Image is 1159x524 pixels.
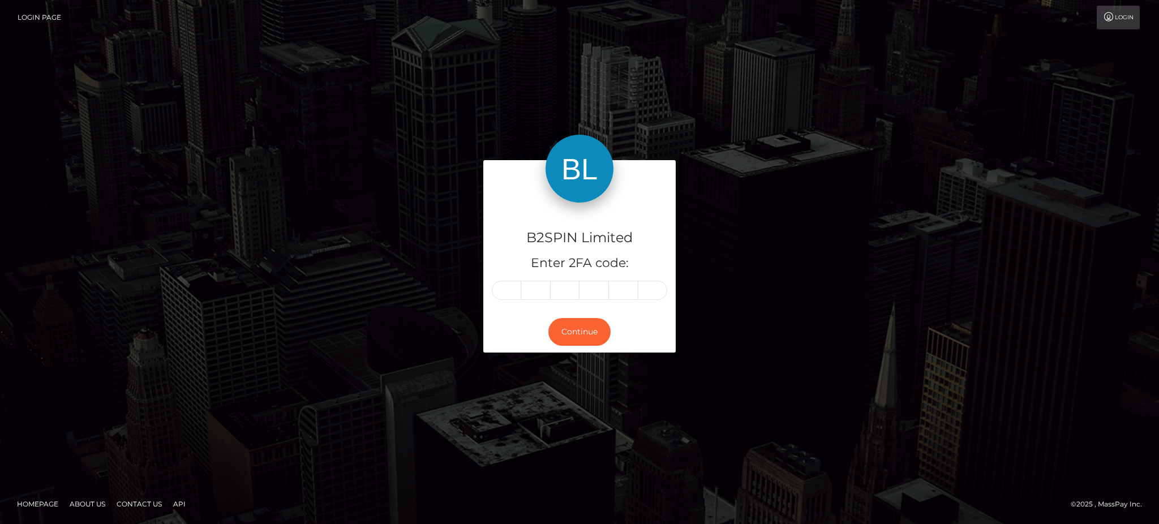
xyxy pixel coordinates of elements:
[1097,6,1140,29] a: Login
[1071,498,1151,510] div: © 2025 , MassPay Inc.
[12,495,63,513] a: Homepage
[18,6,61,29] a: Login Page
[492,255,667,272] h5: Enter 2FA code:
[169,495,190,513] a: API
[492,228,667,248] h4: B2SPIN Limited
[65,495,110,513] a: About Us
[112,495,166,513] a: Contact Us
[546,135,613,203] img: B2SPIN Limited
[548,318,611,346] button: Continue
